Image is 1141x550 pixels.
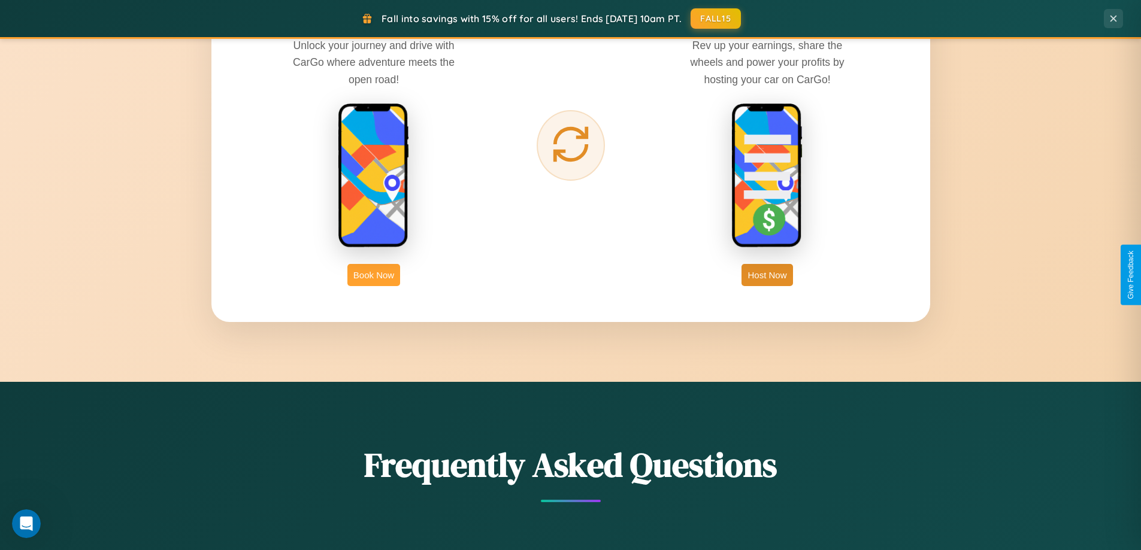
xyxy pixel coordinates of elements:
div: Give Feedback [1127,251,1135,299]
button: Host Now [742,264,792,286]
img: host phone [731,103,803,249]
button: Book Now [347,264,400,286]
span: Fall into savings with 15% off for all users! Ends [DATE] 10am PT. [382,13,682,25]
img: rent phone [338,103,410,249]
p: Unlock your journey and drive with CarGo where adventure meets the open road! [284,37,464,87]
p: Rev up your earnings, share the wheels and power your profits by hosting your car on CarGo! [677,37,857,87]
button: FALL15 [691,8,741,29]
iframe: Intercom live chat [12,509,41,538]
h2: Frequently Asked Questions [211,442,930,488]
